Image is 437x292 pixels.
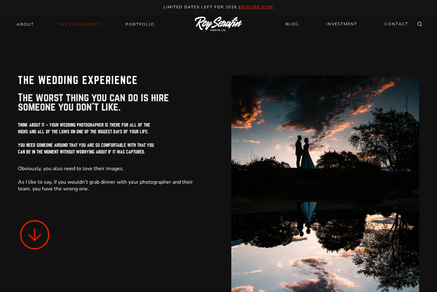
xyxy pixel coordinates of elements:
[7,4,430,11] p: Limited Dates LEft for 2026 |
[18,93,206,112] p: The worst thing you can do is hire someone you don’t like.
[415,20,424,29] button: View Search Form
[18,122,206,163] h5: Think about it – your wedding photographer is there for all of the highs and all of the lows on o...
[240,4,274,10] a: inquire now
[195,17,242,32] img: Logo of Roy Serafin Photo Co., featuring stylized text in white on a light background, representi...
[381,19,412,30] a: CONTACT
[282,19,303,30] a: BLOG
[322,19,361,30] a: INVESTMENT
[282,19,412,30] nav: Secondary Navigation
[18,75,206,86] h1: The Wedding Experience
[13,20,38,29] a: About
[18,165,206,192] p: Obviously, you also need to love their images. As I like to say, if you wouldn’t grab dinner with...
[122,20,158,29] a: Portfolio
[54,20,105,29] a: THE EXPERIENCE
[13,20,158,29] nav: Primary Navigation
